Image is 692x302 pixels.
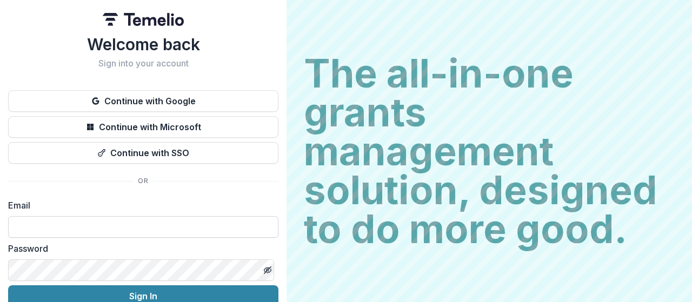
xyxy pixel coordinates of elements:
button: Toggle password visibility [259,261,276,279]
img: Temelio [103,13,184,26]
label: Email [8,199,272,212]
label: Password [8,242,272,255]
button: Continue with SSO [8,142,278,164]
button: Continue with Google [8,90,278,112]
h1: Welcome back [8,35,278,54]
h2: Sign into your account [8,58,278,69]
button: Continue with Microsoft [8,116,278,138]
